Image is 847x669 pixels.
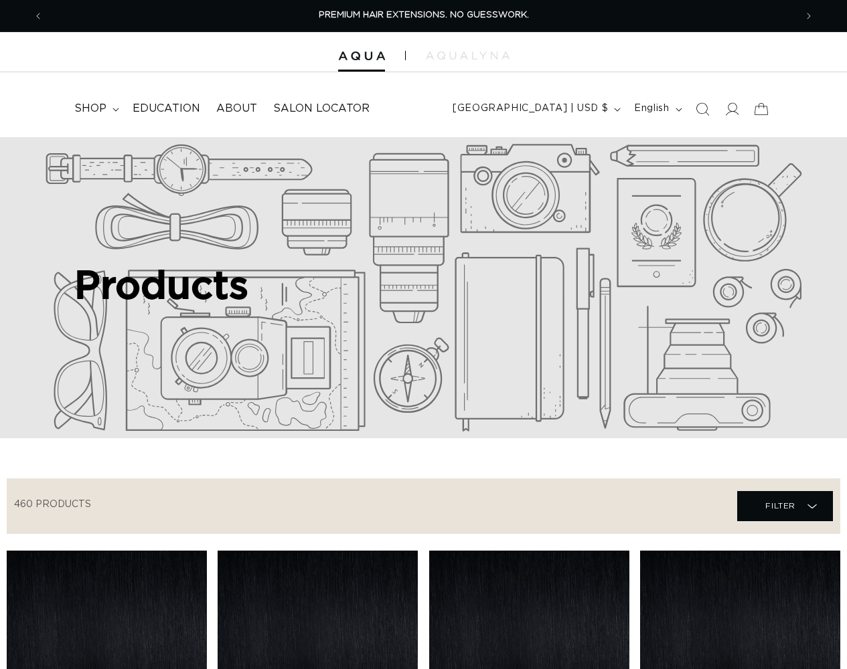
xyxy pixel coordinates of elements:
[133,102,200,116] span: Education
[453,102,608,116] span: [GEOGRAPHIC_DATA] | USD $
[216,102,257,116] span: About
[338,52,385,61] img: Aqua Hair Extensions
[23,3,53,29] button: Previous announcement
[319,11,529,19] span: PREMIUM HAIR EXTENSIONS. NO GUESSWORK.
[688,94,717,124] summary: Search
[273,102,370,116] span: Salon Locator
[265,94,378,124] a: Salon Locator
[765,493,795,518] span: Filter
[208,94,265,124] a: About
[426,52,510,60] img: aqualyna.com
[737,491,833,521] summary: Filter
[66,94,125,124] summary: shop
[14,500,91,509] span: 460 products
[445,96,626,122] button: [GEOGRAPHIC_DATA] | USD $
[125,94,208,124] a: Education
[794,3,824,29] button: Next announcement
[74,261,376,308] h2: Products
[626,96,687,122] button: English
[634,102,669,116] span: English
[74,102,106,116] span: shop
